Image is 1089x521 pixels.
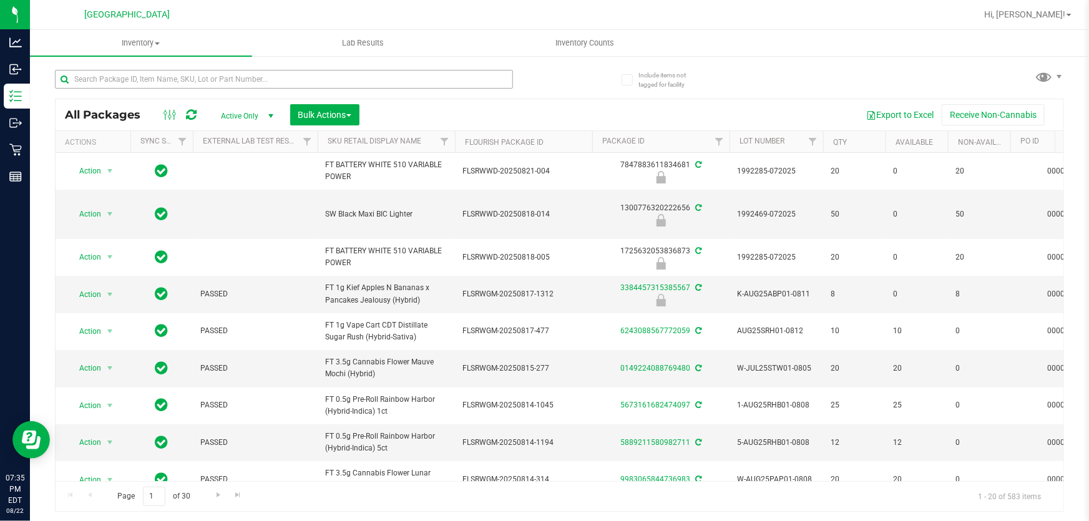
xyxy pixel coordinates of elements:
[590,159,731,183] div: 7847883611834681
[893,437,940,449] span: 12
[200,474,310,485] span: PASSED
[693,401,701,409] span: Sync from Compliance System
[1048,475,1083,484] a: 00001047
[9,144,22,156] inline-svg: Retail
[155,162,168,180] span: In Sync
[955,474,1003,485] span: 0
[200,399,310,411] span: PASSED
[693,326,701,335] span: Sync from Compliance System
[893,474,940,485] span: 20
[462,251,585,263] span: FLSRWWD-20250818-005
[107,487,201,506] span: Page of 30
[9,117,22,129] inline-svg: Outbound
[737,208,816,220] span: 1992469-072025
[325,159,447,183] span: FT BATTERY WHITE 510 VARIABLE POWER
[30,30,252,56] a: Inventory
[602,137,645,145] a: Package ID
[693,364,701,372] span: Sync from Compliance System
[893,165,940,177] span: 0
[955,288,1003,300] span: 8
[325,431,447,454] span: FT 0.5g Pre-Roll Rainbow Harbor (Hybrid-Indica) 5ct
[102,323,118,340] span: select
[200,437,310,449] span: PASSED
[693,246,701,255] span: Sync from Compliance System
[155,470,168,488] span: In Sync
[955,208,1003,220] span: 50
[102,397,118,414] span: select
[9,36,22,49] inline-svg: Analytics
[737,288,816,300] span: K-AUG25ABP01-0811
[290,104,359,125] button: Bulk Actions
[893,325,940,337] span: 10
[252,30,474,56] a: Lab Results
[68,397,102,414] span: Action
[737,363,816,374] span: W-JUL25STW01-0805
[693,283,701,292] span: Sync from Compliance System
[638,71,701,89] span: Include items not tagged for facility
[68,248,102,266] span: Action
[200,288,310,300] span: PASSED
[102,205,118,223] span: select
[65,108,153,122] span: All Packages
[102,471,118,489] span: select
[68,359,102,377] span: Action
[590,171,731,183] div: Launch Hold
[200,363,310,374] span: PASSED
[955,325,1003,337] span: 0
[102,359,118,377] span: select
[831,363,878,374] span: 20
[1048,290,1083,298] a: 00001047
[462,363,585,374] span: FLSRWGM-20250815-277
[590,202,731,226] div: 1300776320222656
[325,356,447,380] span: FT 3.5g Cannabis Flower Mauve Mochi (Hybrid)
[693,438,701,447] span: Sync from Compliance System
[620,283,690,292] a: 3384457315385567
[155,285,168,303] span: In Sync
[693,475,701,484] span: Sync from Compliance System
[325,394,447,417] span: FT 0.5g Pre-Roll Rainbow Harbor (Hybrid-Indica) 1ct
[709,131,730,152] a: Filter
[298,110,351,120] span: Bulk Actions
[893,208,940,220] span: 0
[620,364,690,372] a: 0149224088769480
[737,325,816,337] span: AUG25SRH01-0812
[737,437,816,449] span: 5-AUG25RHB01-0808
[693,160,701,169] span: Sync from Compliance System
[209,487,227,504] a: Go to the next page
[172,131,193,152] a: Filter
[620,401,690,409] a: 5673161682474097
[155,248,168,266] span: In Sync
[68,323,102,340] span: Action
[55,70,513,89] input: Search Package ID, Item Name, SKU, Lot or Part Number...
[462,165,585,177] span: FLSRWWD-20250821-004
[893,363,940,374] span: 20
[833,138,847,147] a: Qty
[325,245,447,269] span: FT BATTERY WHITE 510 VARIABLE POWER
[968,487,1051,505] span: 1 - 20 of 583 items
[325,282,447,306] span: FT 1g Kief Apples N Bananas x Pancakes Jealousy (Hybrid)
[68,162,102,180] span: Action
[9,90,22,102] inline-svg: Inventory
[155,434,168,451] span: In Sync
[693,203,701,212] span: Sync from Compliance System
[831,325,878,337] span: 10
[140,137,188,145] a: Sync Status
[955,437,1003,449] span: 0
[620,438,690,447] a: 5889211580982711
[85,9,170,20] span: [GEOGRAPHIC_DATA]
[737,399,816,411] span: 1-AUG25RHB01-0808
[737,251,816,263] span: 1992285-072025
[1048,253,1083,261] a: 00001046
[590,294,731,306] div: Launch Hold
[590,214,731,226] div: Newly Received
[955,251,1003,263] span: 20
[462,474,585,485] span: FLSRWGM-20250814-314
[1048,210,1083,218] a: 00001046
[9,63,22,75] inline-svg: Inbound
[462,399,585,411] span: FLSRWGM-20250814-1045
[896,138,933,147] a: Available
[893,399,940,411] span: 25
[6,506,24,515] p: 08/22
[102,248,118,266] span: select
[1048,438,1083,447] a: 00001047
